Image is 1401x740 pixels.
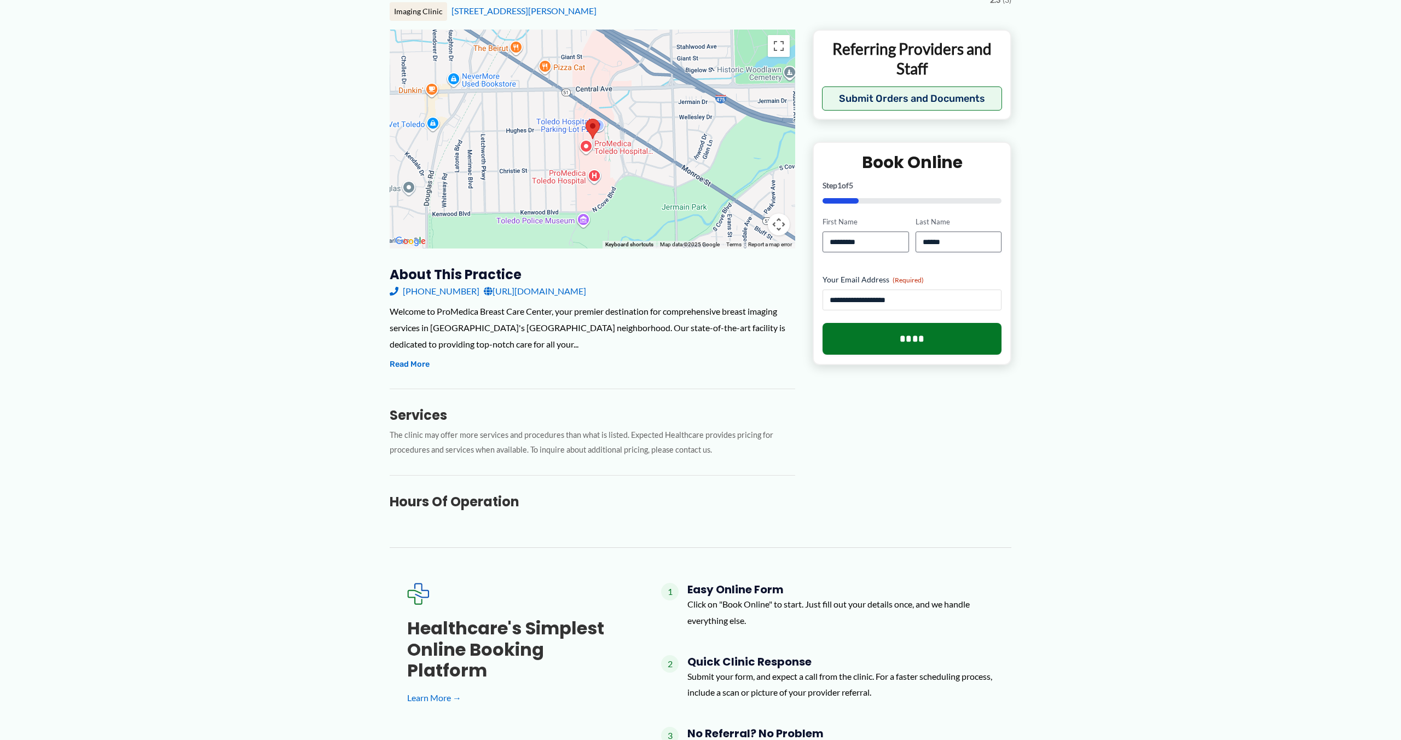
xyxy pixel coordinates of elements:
h4: No Referral? No Problem [687,727,994,740]
a: Learn More → [407,690,626,706]
button: Submit Orders and Documents [822,86,1002,111]
button: Read More [390,358,430,371]
label: First Name [823,217,908,227]
img: Google [392,234,429,248]
span: 1 [837,181,842,190]
h3: Services [390,407,795,424]
h3: Healthcare's simplest online booking platform [407,618,626,681]
h3: About this practice [390,266,795,283]
a: [STREET_ADDRESS][PERSON_NAME] [451,5,597,16]
h4: Easy Online Form [687,583,994,596]
span: 5 [849,181,853,190]
h3: Hours of Operation [390,493,795,510]
a: Terms (opens in new tab) [726,241,742,247]
p: The clinic may offer more services and procedures than what is listed. Expected Healthcare provid... [390,428,795,458]
span: Map data ©2025 Google [660,241,720,247]
a: Open this area in Google Maps (opens a new window) [392,234,429,248]
label: Last Name [916,217,1001,227]
label: Your Email Address [823,274,1001,285]
button: Toggle fullscreen view [768,35,790,57]
div: Imaging Clinic [390,2,447,21]
p: Step of [823,182,1001,189]
h2: Book Online [823,152,1001,173]
a: [URL][DOMAIN_NAME] [484,283,586,299]
span: (Required) [893,276,924,284]
p: Submit your form, and expect a call from the clinic. For a faster scheduling process, include a s... [687,668,994,701]
button: Map camera controls [768,213,790,235]
span: 1 [661,583,679,600]
a: Report a map error [748,241,792,247]
img: Expected Healthcare Logo [407,583,429,605]
p: Click on "Book Online" to start. Just fill out your details once, and we handle everything else. [687,596,994,628]
a: [PHONE_NUMBER] [390,283,479,299]
p: Referring Providers and Staff [822,39,1002,79]
span: 2 [661,655,679,673]
button: Keyboard shortcuts [605,241,653,248]
div: Welcome to ProMedica Breast Care Center, your premier destination for comprehensive breast imagin... [390,303,795,352]
h4: Quick Clinic Response [687,655,994,668]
